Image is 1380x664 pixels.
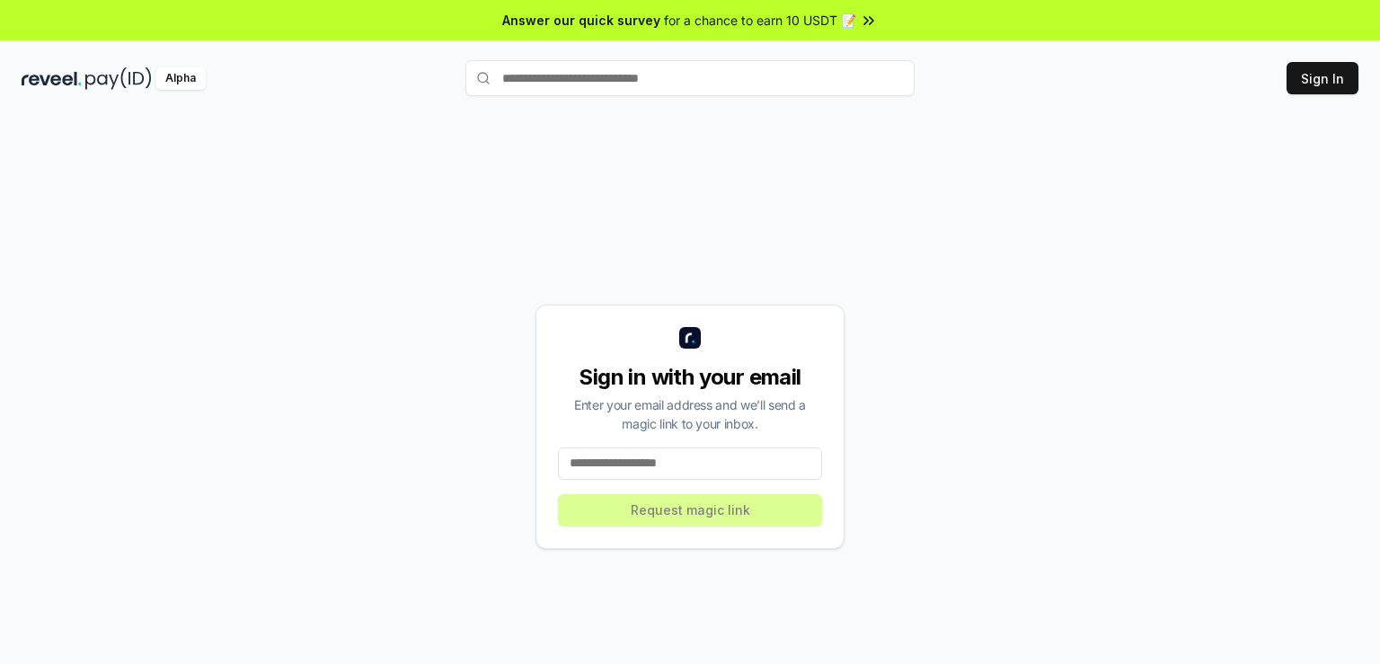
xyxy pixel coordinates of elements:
button: Sign In [1287,62,1358,94]
span: for a chance to earn 10 USDT 📝 [664,11,856,30]
div: Enter your email address and we’ll send a magic link to your inbox. [558,395,822,433]
div: Sign in with your email [558,363,822,392]
img: reveel_dark [22,67,82,90]
div: Alpha [155,67,206,90]
span: Answer our quick survey [502,11,660,30]
img: logo_small [679,327,701,349]
img: pay_id [85,67,152,90]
